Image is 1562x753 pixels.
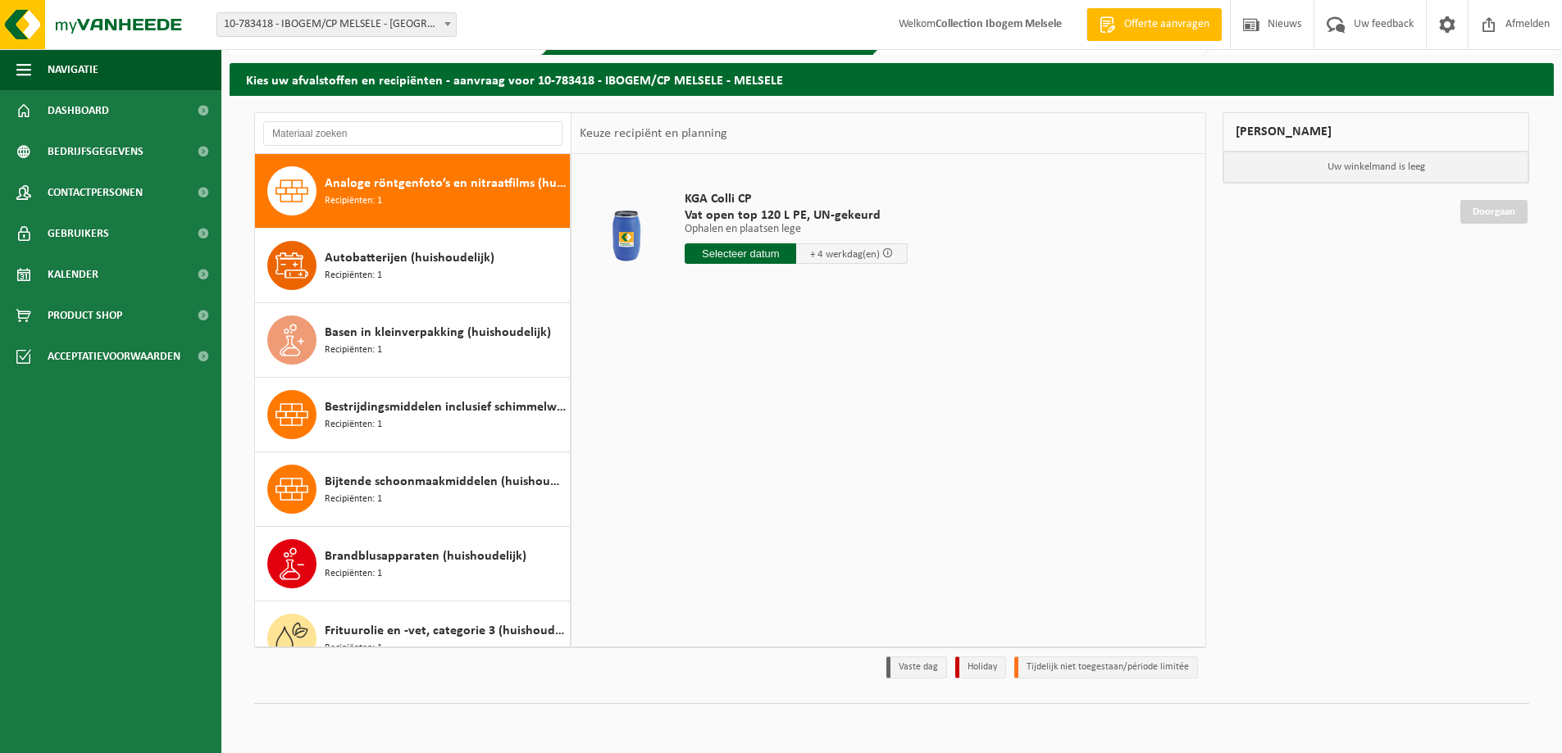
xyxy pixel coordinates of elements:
span: Brandblusapparaten (huishoudelijk) [325,547,526,566]
div: [PERSON_NAME] [1223,112,1529,152]
span: Basen in kleinverpakking (huishoudelijk) [325,323,551,342]
span: Recipiënten: 1 [325,342,382,358]
span: Recipiënten: 1 [325,193,382,209]
span: 10-783418 - IBOGEM/CP MELSELE - MELSELE [217,13,456,36]
a: Offerte aanvragen [1086,8,1222,41]
span: Product Shop [48,295,122,336]
button: Basen in kleinverpakking (huishoudelijk) Recipiënten: 1 [255,303,571,378]
span: Acceptatievoorwaarden [48,336,180,377]
strong: Collection Ibogem Melsele [936,18,1062,30]
p: Ophalen en plaatsen lege [685,224,908,235]
span: Recipiënten: 1 [325,417,382,433]
span: Bestrijdingsmiddelen inclusief schimmelwerende beschermingsmiddelen (huishoudelijk) [325,397,566,417]
button: Frituurolie en -vet, categorie 3 (huishoudelijk) (ongeschikt voor vergisting) Recipiënten: 1 [255,601,571,676]
li: Vaste dag [886,656,947,678]
span: Gebruikers [48,213,109,254]
span: Vat open top 120 L PE, UN-gekeurd [685,207,908,224]
span: + 4 werkdag(en) [810,249,880,260]
button: Bestrijdingsmiddelen inclusief schimmelwerende beschermingsmiddelen (huishoudelijk) Recipiënten: 1 [255,378,571,452]
span: Navigatie [48,49,98,90]
span: 10-783418 - IBOGEM/CP MELSELE - MELSELE [216,12,457,37]
button: Bijtende schoonmaakmiddelen (huishoudelijk) Recipiënten: 1 [255,452,571,527]
span: Offerte aanvragen [1120,16,1214,33]
span: Autobatterijen (huishoudelijk) [325,248,494,268]
span: Frituurolie en -vet, categorie 3 (huishoudelijk) (ongeschikt voor vergisting) [325,621,566,641]
li: Holiday [955,656,1006,678]
span: Bijtende schoonmaakmiddelen (huishoudelijk) [325,472,566,492]
input: Materiaal zoeken [263,121,562,146]
span: KGA Colli CP [685,191,908,207]
div: Keuze recipiënt en planning [572,113,735,154]
input: Selecteer datum [685,243,796,264]
button: Autobatterijen (huishoudelijk) Recipiënten: 1 [255,229,571,303]
span: Contactpersonen [48,172,143,213]
button: Brandblusapparaten (huishoudelijk) Recipiënten: 1 [255,527,571,601]
span: Recipiënten: 1 [325,268,382,284]
span: Dashboard [48,90,109,131]
h2: Kies uw afvalstoffen en recipiënten - aanvraag voor 10-783418 - IBOGEM/CP MELSELE - MELSELE [230,63,1554,95]
span: Recipiënten: 1 [325,641,382,656]
p: Uw winkelmand is leeg [1223,152,1528,183]
li: Tijdelijk niet toegestaan/période limitée [1014,656,1198,678]
span: Recipiënten: 1 [325,566,382,582]
span: Bedrijfsgegevens [48,131,143,172]
span: Analoge röntgenfoto’s en nitraatfilms (huishoudelijk) [325,174,566,193]
span: Recipiënten: 1 [325,492,382,507]
a: Doorgaan [1460,200,1528,224]
button: Analoge röntgenfoto’s en nitraatfilms (huishoudelijk) Recipiënten: 1 [255,154,571,229]
span: Kalender [48,254,98,295]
